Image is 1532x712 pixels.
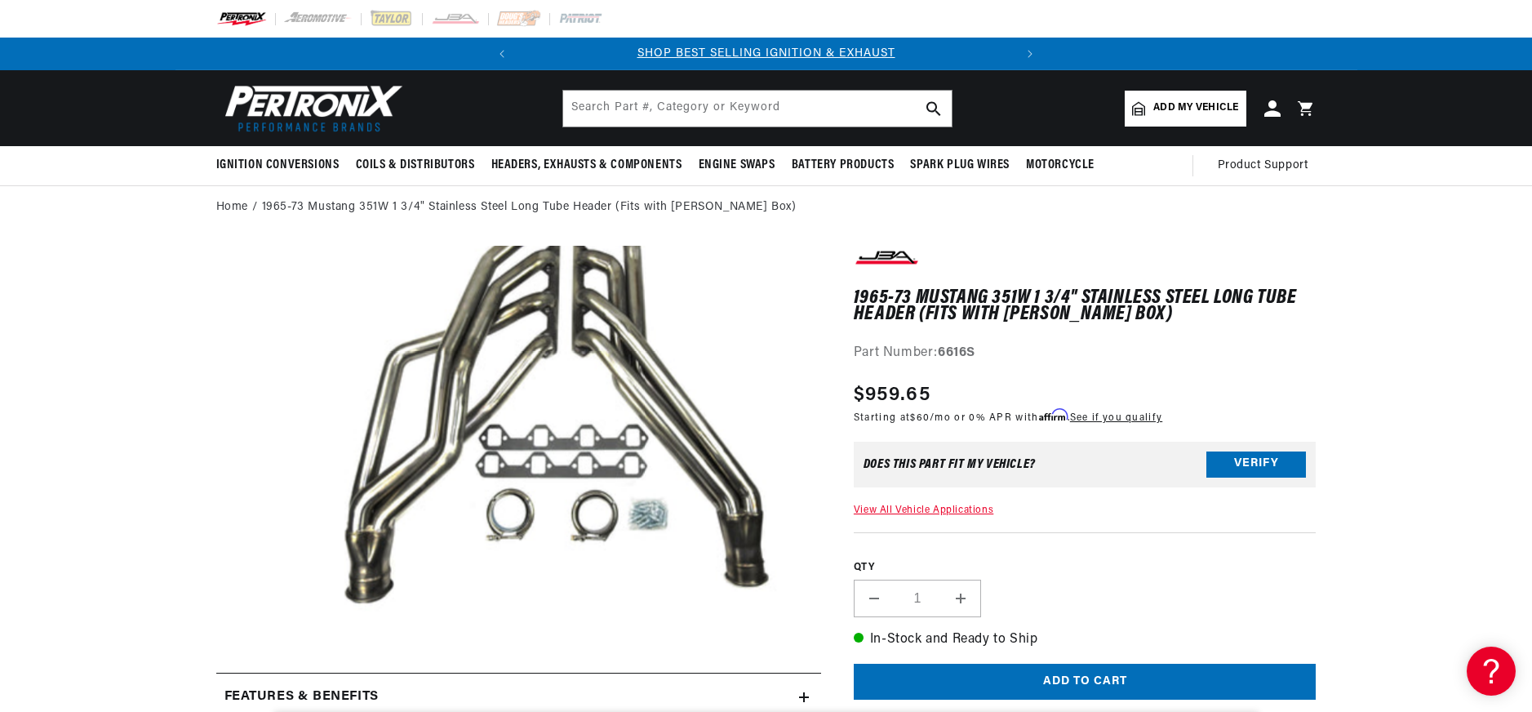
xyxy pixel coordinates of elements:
[518,45,1014,63] div: 1 of 2
[486,38,518,70] button: Translation missing: en.sections.announcements.previous_announcement
[518,45,1014,63] div: Announcement
[854,664,1317,701] button: Add to cart
[854,505,993,515] a: View All Vehicle Applications
[1039,409,1068,421] span: Affirm
[854,561,1317,575] label: QTY
[784,146,903,185] summary: Battery Products
[1018,146,1103,185] summary: Motorcycle
[216,80,404,136] img: Pertronix
[910,413,930,423] span: $60
[854,290,1317,323] h1: 1965-73 Mustang 351W 1 3/4" Stainless Steel Long Tube Header (Fits with [PERSON_NAME] Box)
[224,687,379,708] h2: Features & Benefits
[1070,413,1162,423] a: See if you qualify - Learn more about Affirm Financing (opens in modal)
[938,346,975,359] strong: 6616S
[356,157,475,174] span: Coils & Distributors
[1026,157,1095,174] span: Motorcycle
[854,630,1317,651] p: In-Stock and Ready to Ship
[699,157,775,174] span: Engine Swaps
[262,198,797,216] a: 1965-73 Mustang 351W 1 3/4" Stainless Steel Long Tube Header (Fits with [PERSON_NAME] Box)
[864,458,1036,471] div: Does This part fit My vehicle?
[902,146,1018,185] summary: Spark Plug Wires
[637,47,895,60] a: SHOP BEST SELLING IGNITION & EXHAUST
[216,198,248,216] a: Home
[910,157,1010,174] span: Spark Plug Wires
[216,146,348,185] summary: Ignition Conversions
[691,146,784,185] summary: Engine Swaps
[1153,100,1238,116] span: Add my vehicle
[491,157,682,174] span: Headers, Exhausts & Components
[1218,157,1308,175] span: Product Support
[216,157,340,174] span: Ignition Conversions
[854,343,1317,364] div: Part Number:
[348,146,483,185] summary: Coils & Distributors
[854,410,1162,425] p: Starting at /mo or 0% APR with .
[854,380,930,410] span: $959.65
[916,91,952,127] button: search button
[175,38,1357,70] slideshow-component: Translation missing: en.sections.announcements.announcement_bar
[483,146,691,185] summary: Headers, Exhausts & Components
[1218,146,1317,185] summary: Product Support
[563,91,952,127] input: Search Part #, Category or Keyword
[1014,38,1046,70] button: Translation missing: en.sections.announcements.next_announcement
[792,157,895,174] span: Battery Products
[1206,452,1306,478] button: Verify
[216,246,821,641] media-gallery: Gallery Viewer
[1125,91,1246,127] a: Add my vehicle
[216,198,1317,216] nav: breadcrumbs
